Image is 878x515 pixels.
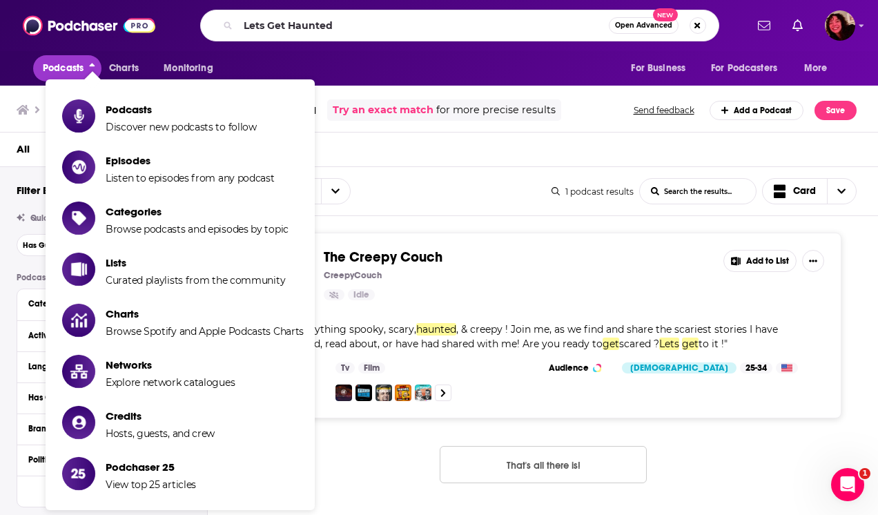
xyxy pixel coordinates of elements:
span: Monitoring [164,59,213,78]
button: Send feedback [630,104,699,116]
span: For Business [631,59,685,78]
div: Language [28,362,164,371]
span: Quick Filters [30,213,76,223]
p: Podcast Details [17,273,185,282]
span: More [804,59,828,78]
button: Add to List [723,250,797,272]
button: Show More Button [802,250,824,272]
button: Brand Safety & Suitability [28,420,173,437]
button: Has Guests [28,389,173,406]
a: Show notifications dropdown [752,14,776,37]
span: Political Skew [28,455,81,465]
img: Armchair Expert with Dax Shepard [375,385,392,401]
span: View top 25 articles [106,478,196,491]
h3: Audience [549,362,611,373]
span: Lists [106,256,285,269]
a: Idle [348,289,375,300]
img: User Profile [825,10,855,41]
span: Charts [106,307,304,320]
button: close menu [33,55,101,81]
iframe: Intercom live chat [831,468,864,501]
a: The Creepy Couch [324,250,442,265]
button: open menu [621,55,703,81]
button: Has Guests [17,234,83,256]
span: Explore network catalogues [106,376,235,389]
span: " " [262,323,778,350]
span: Networks [106,358,235,371]
span: Open Advanced [615,22,672,29]
span: Card [793,186,816,196]
button: open menu [154,55,231,81]
span: Hosts, guests, and crew [106,427,215,440]
button: Save [814,101,857,120]
span: scared ? [619,338,659,350]
input: Search podcasts, credits, & more... [238,14,609,37]
span: for more precise results [436,102,556,118]
button: Active Status [28,327,173,344]
a: Charts [100,55,147,81]
span: get [682,338,699,350]
span: The Creepy Couch [324,249,442,266]
img: The Rest Is Entertainment [415,385,431,401]
button: Political SkewBeta [28,451,173,468]
div: 1 podcast results [552,186,634,197]
span: Categories [106,205,289,218]
button: Show More [17,476,184,507]
a: Show notifications dropdown [787,14,808,37]
div: Has Guests [28,393,162,402]
img: Fresh Air [355,385,372,401]
div: Search podcasts, credits, & more... [200,10,719,41]
span: Podcasts [106,103,257,116]
span: Logged in as Kathryn-Musilek [825,10,855,41]
span: Has Guests [23,242,63,249]
span: New [653,8,678,21]
img: Bad Friends [395,385,411,401]
button: Nothing here. [440,446,647,483]
span: get [603,338,619,350]
span: Credits [106,409,215,422]
button: Open AdvancedNew [609,17,679,34]
a: Try an exact match [333,102,433,118]
span: , & creepy ! Join me, as we find and share the scariest stories I have experienced, read about, o... [262,323,778,350]
button: Show profile menu [825,10,855,41]
div: Active Status [28,331,164,340]
span: Curated playlists from the community [106,274,285,286]
span: to it ! [699,338,724,350]
span: Listen to episodes from any podcast [106,172,275,184]
div: [DEMOGRAPHIC_DATA] [622,362,736,373]
span: Discover new podcasts to follow [106,121,257,133]
a: All [17,138,30,166]
span: 1 [859,468,870,479]
button: Language [28,358,173,375]
span: Idle [353,289,369,302]
span: Lets [659,338,679,350]
span: haunted [416,323,456,336]
span: Browse podcasts and episodes by topic [106,223,289,235]
div: Brand Safety & Suitability [28,424,162,434]
h2: Filter By [17,184,55,197]
span: Episodes [106,154,275,167]
button: Choose View [762,178,857,204]
span: Podchaser 25 [106,460,196,474]
button: Category [28,295,173,312]
div: Category [28,299,164,309]
button: open menu [702,55,797,81]
span: Browse Spotify and Apple Podcasts Charts [106,325,304,338]
span: Podcasts [43,59,84,78]
span: For Podcasters [711,59,777,78]
button: open menu [794,55,845,81]
a: Add a Podcast [710,101,804,120]
a: Film [358,362,385,373]
img: Podchaser - Follow, Share and Rate Podcasts [23,12,155,39]
span: Charts [109,59,139,78]
div: 25-34 [740,362,772,373]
